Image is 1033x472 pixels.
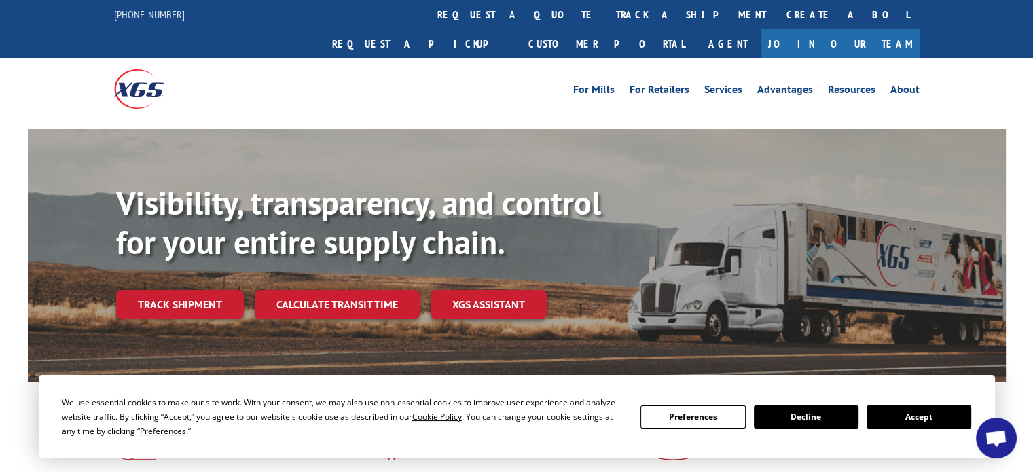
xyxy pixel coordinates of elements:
[518,29,695,58] a: Customer Portal
[140,425,186,437] span: Preferences
[976,418,1017,458] div: Open chat
[431,290,547,319] a: XGS ASSISTANT
[412,411,462,422] span: Cookie Policy
[704,84,742,99] a: Services
[255,290,420,319] a: Calculate transit time
[640,405,745,429] button: Preferences
[116,181,601,263] b: Visibility, transparency, and control for your entire supply chain.
[630,84,689,99] a: For Retailers
[114,7,185,21] a: [PHONE_NUMBER]
[116,290,244,319] a: Track shipment
[39,375,995,458] div: Cookie Consent Prompt
[573,84,615,99] a: For Mills
[890,84,920,99] a: About
[754,405,858,429] button: Decline
[757,84,813,99] a: Advantages
[695,29,761,58] a: Agent
[761,29,920,58] a: Join Our Team
[828,84,875,99] a: Resources
[322,29,518,58] a: Request a pickup
[867,405,971,429] button: Accept
[62,395,624,438] div: We use essential cookies to make our site work. With your consent, we may also use non-essential ...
